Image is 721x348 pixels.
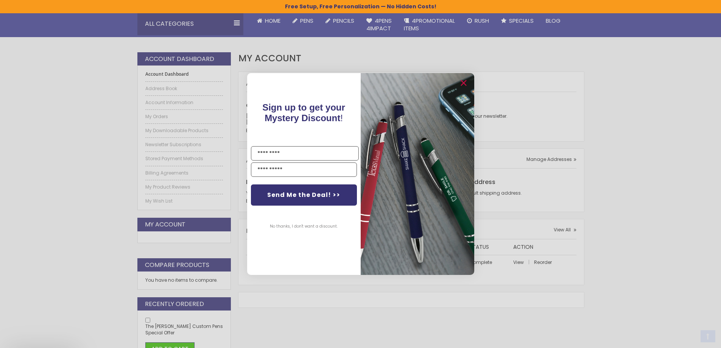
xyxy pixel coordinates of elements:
span: Sign up to get your Mystery Discount [262,102,345,123]
iframe: Google Customer Reviews [659,328,721,348]
button: No thanks, I don't want a discount. [266,217,341,236]
button: Send Me the Deal! >> [251,184,357,206]
button: Close dialog [458,77,470,89]
img: 081b18bf-2f98-4675-a917-09431eb06994.jpeg [361,73,474,275]
input: YOUR EMAIL [251,162,357,177]
span: ! [262,102,345,123]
